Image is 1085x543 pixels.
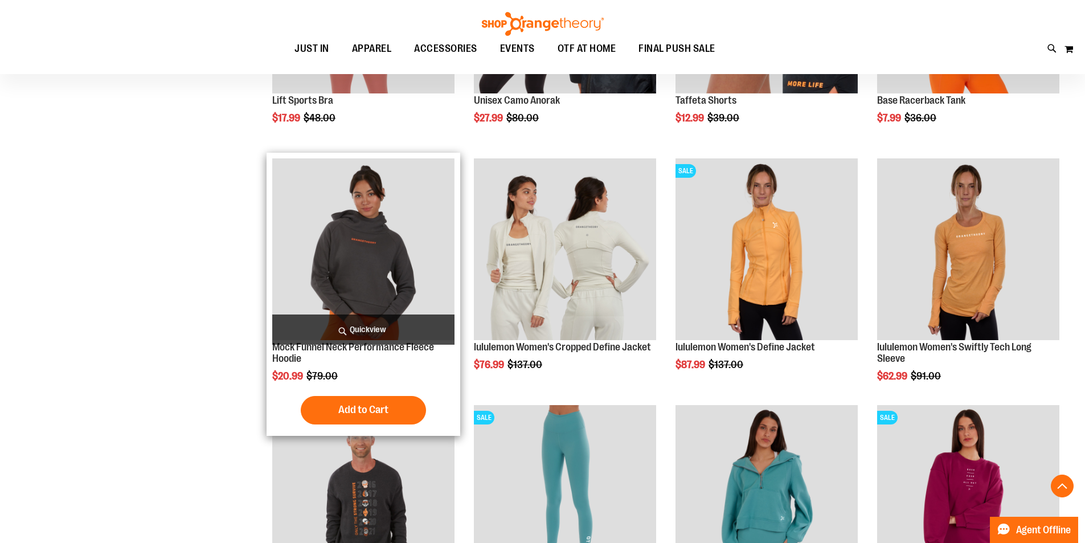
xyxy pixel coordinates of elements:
span: $137.00 [709,359,745,370]
span: $137.00 [507,359,544,370]
button: Add to Cart [301,396,426,424]
span: JUST IN [294,36,329,62]
span: SALE [877,411,898,424]
span: OTF AT HOME [558,36,616,62]
span: $79.00 [306,370,339,382]
div: product [468,153,662,400]
img: Product image for lululemon Swiftly Tech Long Sleeve [877,158,1059,341]
a: EVENTS [489,36,546,62]
a: Product image for lululemon Swiftly Tech Long Sleeve [877,158,1059,342]
div: product [267,153,460,436]
img: Product image for Mock Funnel Neck Performance Fleece Hoodie [272,158,455,341]
button: Back To Top [1051,475,1074,497]
a: APPAREL [341,36,403,62]
a: Quickview [272,315,455,345]
a: lululemon Women's Cropped Define Jacket [474,341,651,353]
span: $62.99 [877,370,909,382]
span: EVENTS [500,36,535,62]
span: SALE [675,164,696,178]
img: Product image for lululemon Define Jacket Cropped [474,158,656,341]
span: $27.99 [474,112,505,124]
span: $17.99 [272,112,302,124]
div: product [670,153,863,400]
span: $7.99 [877,112,903,124]
a: ACCESSORIES [403,36,489,62]
a: Mock Funnel Neck Performance Fleece Hoodie [272,341,434,364]
a: JUST IN [283,36,341,62]
button: Agent Offline [990,517,1078,543]
span: $48.00 [304,112,337,124]
span: $91.00 [911,370,943,382]
img: Shop Orangetheory [480,12,605,36]
a: Unisex Camo Anorak [474,95,560,106]
span: ACCESSORIES [414,36,477,62]
span: $36.00 [904,112,938,124]
span: FINAL PUSH SALE [638,36,715,62]
span: SALE [474,411,494,424]
span: $87.99 [675,359,707,370]
a: OTF AT HOME [546,36,628,62]
span: $12.99 [675,112,706,124]
a: Product image for Mock Funnel Neck Performance Fleece Hoodie [272,158,455,342]
span: $20.99 [272,370,305,382]
img: Product image for lululemon Define Jacket [675,158,858,341]
span: Agent Offline [1016,525,1071,536]
a: FINAL PUSH SALE [627,36,727,62]
a: Lift Sports Bra [272,95,333,106]
span: $39.00 [707,112,741,124]
div: product [871,153,1065,411]
a: Product image for lululemon Define JacketSALE [675,158,858,342]
a: Base Racerback Tank [877,95,965,106]
a: Product image for lululemon Define Jacket Cropped [474,158,656,342]
span: APPAREL [352,36,392,62]
span: $76.99 [474,359,506,370]
a: Taffeta Shorts [675,95,736,106]
span: $80.00 [506,112,541,124]
a: lululemon Women's Swiftly Tech Long Sleeve [877,341,1031,364]
span: Add to Cart [338,403,388,416]
a: lululemon Women's Define Jacket [675,341,815,353]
